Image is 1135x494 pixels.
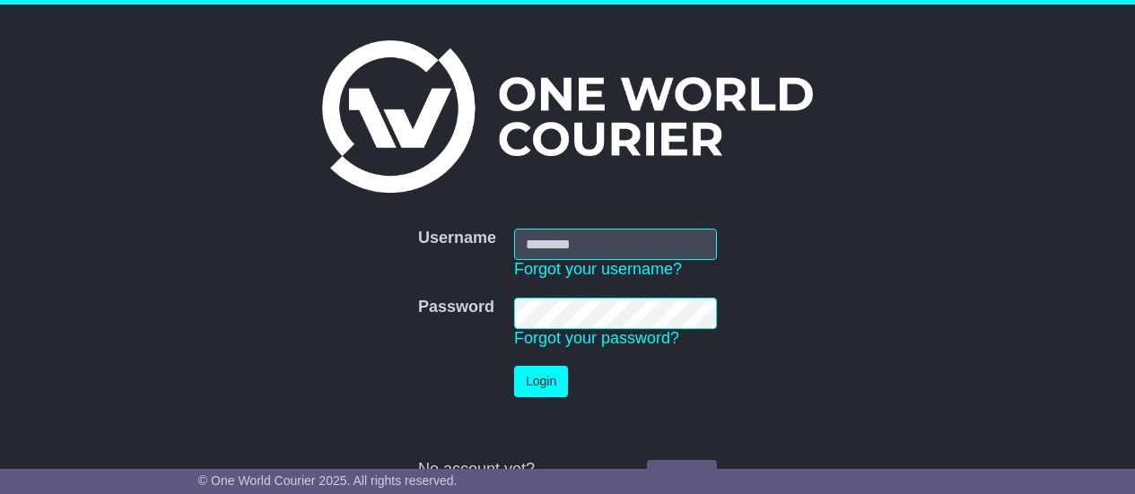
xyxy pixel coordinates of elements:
div: No account yet? [418,460,717,480]
label: Password [418,298,494,317]
label: Username [418,229,496,248]
span: © One World Courier 2025. All rights reserved. [198,473,458,488]
img: One World [322,40,812,193]
a: Forgot your username? [514,260,682,278]
a: Forgot your password? [514,329,679,347]
button: Login [514,366,568,397]
a: Register [647,460,717,491]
